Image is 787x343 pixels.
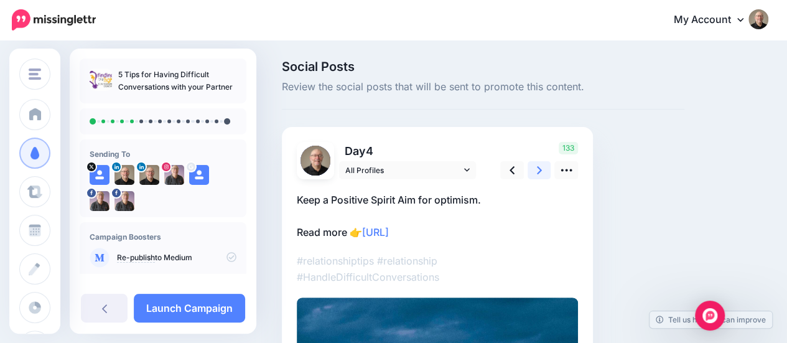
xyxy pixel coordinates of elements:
a: [URL] [362,226,389,238]
img: Missinglettr [12,9,96,31]
a: My Account [661,5,768,35]
h4: Sending To [90,149,236,159]
p: to Medium [117,252,236,263]
img: menu.png [29,68,41,80]
span: 4 [366,144,373,157]
img: 277671337_661210768419784_9048628225170539642_n-bsa152412.png [90,191,109,211]
div: Open Intercom Messenger [695,301,725,331]
img: 1752026904130-37659.png [114,165,134,185]
img: 1752026904130-37659.png [139,165,159,185]
p: #relationshiptips #relationship #HandleDifficultConversations [297,253,578,285]
a: Re-publish [117,253,155,263]
img: 6453b86a884257e12268a1092b6adee0_thumb.jpg [90,68,112,91]
p: Day [339,142,478,160]
a: All Profiles [339,161,476,179]
p: Keep a Positive Spirit Aim for optimism. Read more 👉 [297,192,578,240]
img: 293372584_465753458884511_1986306127984333259_n-bsa152413.png [114,191,134,211]
img: 131339311_208848607506699_4895274106044596898_n-bsa152414.jpg [164,165,184,185]
a: Tell us how we can improve [650,311,772,328]
span: Social Posts [282,60,684,73]
span: Review the social posts that will be sent to promote this content. [282,79,684,95]
h4: Campaign Boosters [90,232,236,242]
span: 133 [559,142,578,154]
p: 5 Tips for Having Difficult Conversations with your Partner [118,68,236,93]
span: All Profiles [345,164,461,177]
img: 1752026904130-37659.png [300,146,330,176]
img: user_default_image.png [90,165,109,185]
img: user_default_image.png [189,165,209,185]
